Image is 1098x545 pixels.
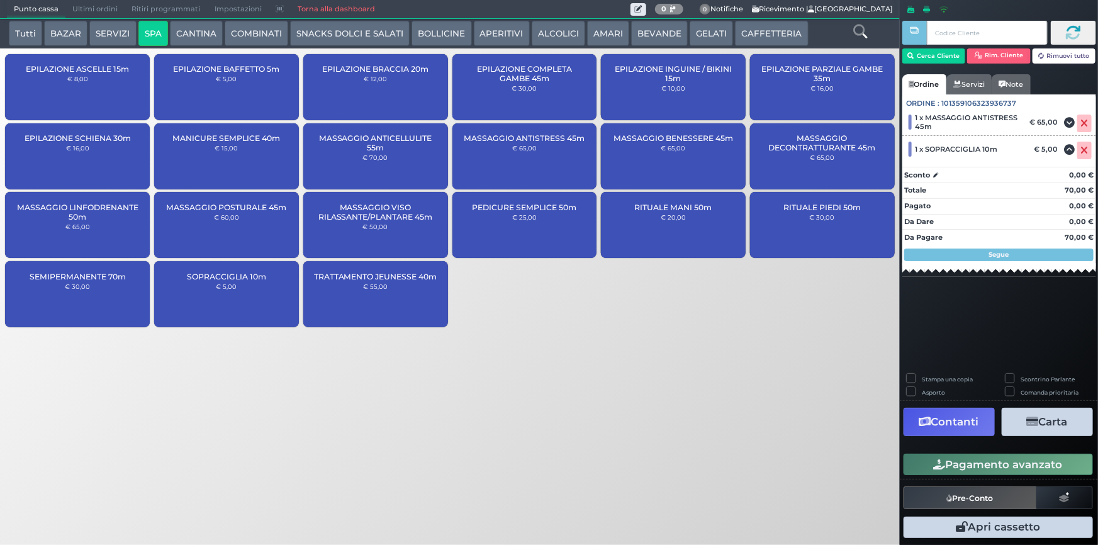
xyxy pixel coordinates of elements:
[967,48,1031,64] button: Rim. Cliente
[1032,145,1064,154] div: € 5,00
[412,21,471,46] button: BOLLICINE
[532,21,585,46] button: ALCOLICI
[67,75,88,82] small: € 8,00
[216,283,237,290] small: € 5,00
[690,21,733,46] button: GELATI
[904,454,1093,475] button: Pagamento avanzato
[907,98,940,109] span: Ordine :
[291,1,382,18] a: Torna alla dashboard
[215,144,238,152] small: € 15,00
[904,201,931,210] strong: Pagato
[904,186,926,194] strong: Totale
[904,408,995,436] button: Contanti
[902,48,966,64] button: Cerca Cliente
[904,486,1037,509] button: Pre-Conto
[904,233,943,242] strong: Da Pagare
[44,21,87,46] button: BAZAR
[464,133,585,143] span: MASSAGGIO ANTISTRESS 45m
[904,517,1093,538] button: Apri cassetto
[927,21,1047,45] input: Codice Cliente
[290,21,410,46] button: SNACKS DOLCI E SALATI
[587,21,629,46] button: AMARI
[916,145,998,154] span: 1 x SOPRACCIGLIA 10m
[7,1,65,18] span: Punto cassa
[761,133,884,152] span: MASSAGGIO DECONTRATTURANTE 45m
[904,217,934,226] strong: Da Dare
[992,74,1030,94] a: Note
[89,21,136,46] button: SERVIZI
[30,272,126,281] span: SEMIPERMANENTE 70m
[363,223,388,230] small: € 50,00
[314,203,437,222] span: MASSAGGIO VISO RILASSANTE/PLANTARE 45m
[187,272,266,281] span: SOPRACCIGLIA 10m
[170,21,223,46] button: CANTINA
[1028,118,1064,126] div: € 65,00
[661,213,686,221] small: € 20,00
[173,64,279,74] span: EPILAZIONE BAFFETTO 5m
[363,283,388,290] small: € 55,00
[363,154,388,161] small: € 70,00
[1069,217,1094,226] strong: 0,00 €
[613,133,733,143] span: MASSAGGIO BENESSERE 45m
[512,144,537,152] small: € 65,00
[915,113,1021,131] span: 1 x MASSAGGIO ANTISTRESS 45m
[810,84,834,92] small: € 16,00
[26,64,129,74] span: EPILAZIONE ASCELLE 15m
[364,75,387,82] small: € 12,00
[314,272,437,281] span: TRATTAMENTO JEUNESSE 40m
[322,64,429,74] span: EPILAZIONE BRACCIA 20m
[1021,388,1079,396] label: Comanda prioritaria
[1069,201,1094,210] strong: 0,00 €
[989,250,1009,259] strong: Segue
[783,203,861,212] span: RITUALE PIEDI 50m
[1069,171,1094,179] strong: 0,00 €
[474,21,530,46] button: APERITIVI
[16,203,139,222] span: MASSAGGIO LINFODRENANTE 50m
[1065,233,1094,242] strong: 70,00 €
[65,1,125,18] span: Ultimi ordini
[314,133,437,152] span: MASSAGGIO ANTICELLULITE 55m
[902,74,946,94] a: Ordine
[65,283,90,290] small: € 30,00
[810,213,835,221] small: € 30,00
[66,144,89,152] small: € 16,00
[9,21,42,46] button: Tutti
[761,64,884,83] span: EPILAZIONE PARZIALE GAMBE 35m
[1033,48,1096,64] button: Rimuovi tutto
[735,21,808,46] button: CAFFETTERIA
[631,21,688,46] button: BEVANDE
[904,170,930,181] strong: Sconto
[65,223,90,230] small: € 65,00
[635,203,712,212] span: RITUALE MANI 50m
[208,1,269,18] span: Impostazioni
[214,213,239,221] small: € 60,00
[138,21,168,46] button: SPA
[512,84,537,92] small: € 30,00
[166,203,286,212] span: MASSAGGIO POSTURALE 45m
[125,1,207,18] span: Ritiri programmati
[512,213,537,221] small: € 25,00
[472,203,576,212] span: PEDICURE SEMPLICE 50m
[216,75,237,82] small: € 5,00
[661,4,666,13] b: 0
[612,64,735,83] span: EPILAZIONE INGUINE / BIKINI 15m
[661,144,686,152] small: € 65,00
[810,154,834,161] small: € 65,00
[661,84,685,92] small: € 10,00
[942,98,1017,109] span: 101359106323936737
[172,133,280,143] span: MANICURE SEMPLICE 40m
[922,388,945,396] label: Asporto
[225,21,288,46] button: COMBINATI
[25,133,131,143] span: EPILAZIONE SCHIENA 30m
[462,64,586,83] span: EPILAZIONE COMPLETA GAMBE 45m
[1065,186,1094,194] strong: 70,00 €
[946,74,992,94] a: Servizi
[922,375,973,383] label: Stampa una copia
[1021,375,1075,383] label: Scontrino Parlante
[1002,408,1093,436] button: Carta
[700,4,711,15] span: 0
